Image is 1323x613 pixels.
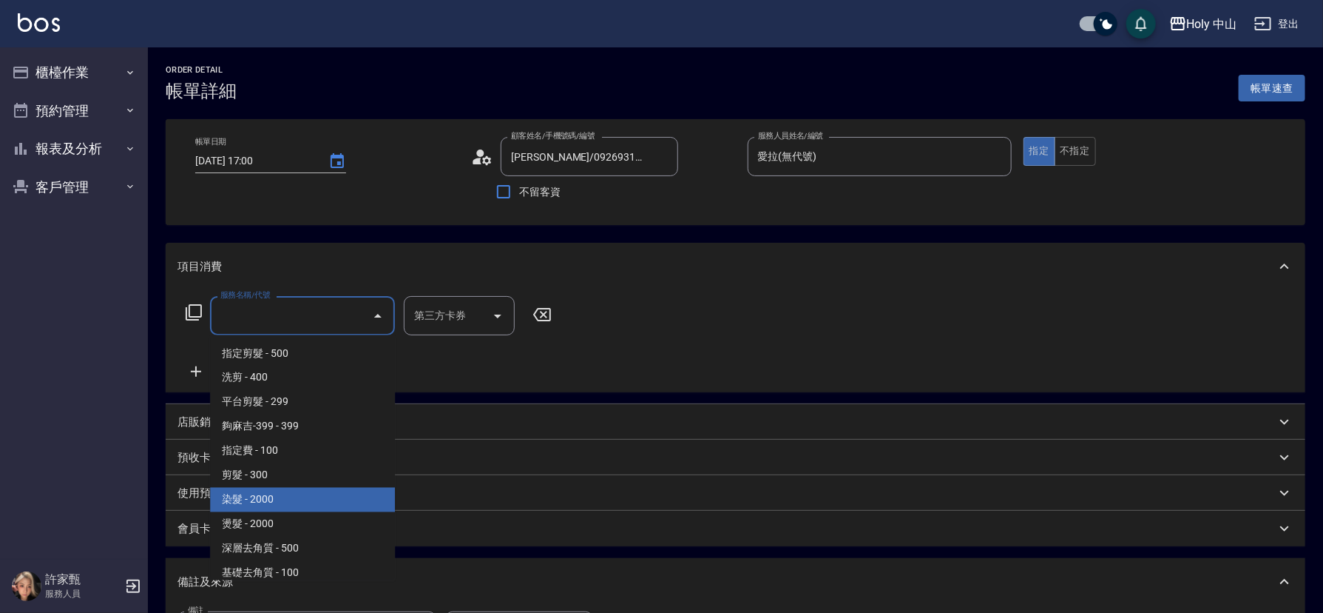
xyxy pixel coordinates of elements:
span: 夠麻吉-399 - 399 [210,415,395,439]
p: 預收卡販賣 [177,450,233,466]
span: 指定費 - 100 [210,439,395,463]
button: Holy 中山 [1163,9,1243,39]
label: 顧客姓名/手機號碼/編號 [511,130,595,141]
span: 不留客資 [519,184,561,200]
div: 預收卡販賣 [166,440,1305,475]
h2: Order detail [166,65,237,75]
h5: 許家甄 [45,572,121,587]
label: 帳單日期 [195,136,226,147]
button: 指定 [1023,137,1055,166]
span: 基礎去角質 - 100 [210,561,395,586]
div: 店販銷售 [166,404,1305,440]
input: YYYY/MM/DD hh:mm [195,149,314,173]
span: 深層去角質 - 500 [210,537,395,561]
p: 備註及來源 [177,575,233,590]
span: 染髮 - 2000 [210,488,395,512]
button: 登出 [1248,10,1305,38]
p: 會員卡銷售 [177,521,233,537]
p: 項目消費 [177,259,222,275]
button: Choose date, selected date is 2025-09-07 [319,144,355,179]
p: 店販銷售 [177,415,222,430]
button: 預約管理 [6,92,142,130]
span: 指定剪髮 - 500 [210,341,395,366]
span: 平台剪髮 - 299 [210,390,395,415]
button: save [1126,9,1156,38]
button: 報表及分析 [6,130,142,168]
img: Logo [18,13,60,32]
span: 洗剪 - 400 [210,366,395,390]
button: 不指定 [1055,137,1096,166]
h3: 帳單詳細 [166,81,237,101]
span: 剪髮 - 300 [210,463,395,488]
div: Holy 中山 [1187,15,1237,33]
img: Person [12,572,41,601]
button: 櫃檯作業 [6,53,142,92]
div: 項目消費 [166,290,1305,392]
button: Open [486,304,510,328]
label: 服務人員姓名/編號 [758,130,823,141]
button: 客戶管理 [6,168,142,207]
button: Close [366,304,390,328]
div: 項目消費 [166,243,1305,290]
div: 使用預收卡編輯訂單不得編輯預收卡使用 [166,475,1305,511]
div: 會員卡銷售 [166,511,1305,546]
span: 燙髮 - 2000 [210,512,395,537]
p: 服務人員 [45,587,121,600]
button: 帳單速查 [1239,75,1305,102]
p: 使用預收卡 [177,486,233,501]
div: 備註及來源 [166,558,1305,606]
label: 服務名稱/代號 [220,289,270,301]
